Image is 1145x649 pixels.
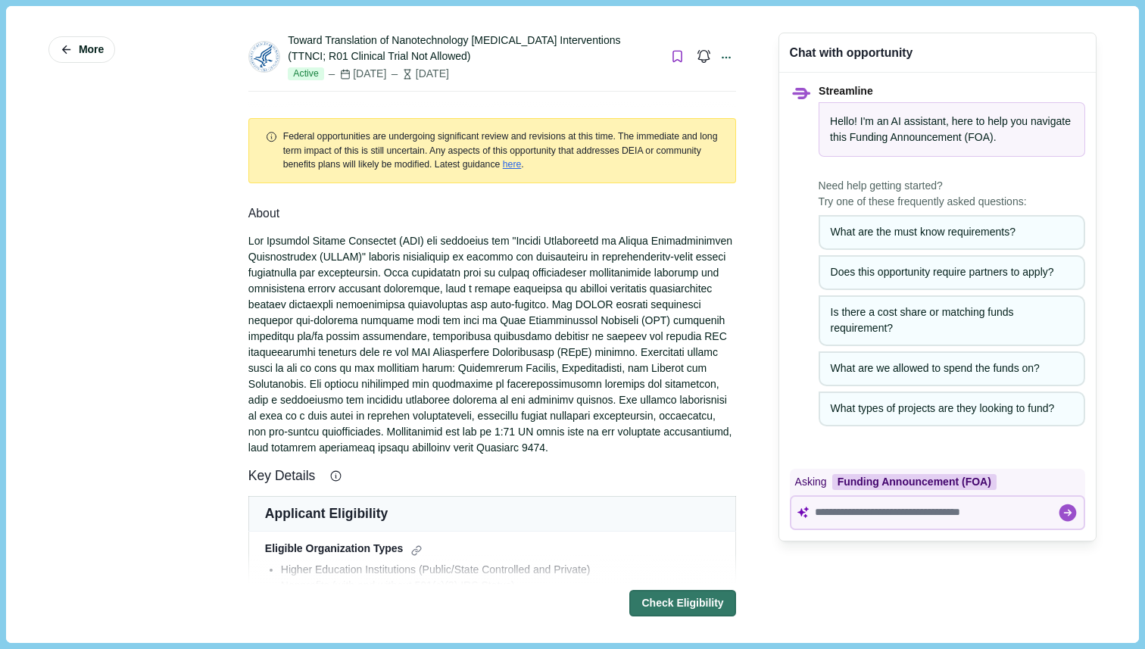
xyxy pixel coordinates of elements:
button: Bookmark this grant. [665,45,689,69]
span: More [79,43,104,56]
div: What types of projects are they looking to fund? [831,401,1073,417]
span: Streamline [819,85,873,97]
a: here [503,159,522,170]
span: Key Details [248,466,324,485]
span: Need help getting started? Try one of these frequently asked questions: [819,178,1085,210]
div: Toward Translation of Nanotechnology [MEDICAL_DATA] Interventions (TTNCI; R01 Clinical Trial Not ... [288,33,658,64]
div: About [248,204,736,223]
div: [DATE] [326,66,386,82]
div: What are we allowed to spend the funds on? [831,360,1073,376]
div: [DATE] [389,66,449,82]
span: Hello! I'm an AI assistant, here to help you navigate this . [830,115,1071,143]
span: Funding Announcement (FOA) [850,131,994,143]
td: Applicant Eligibility [248,496,735,532]
div: Eligible Organization Types [265,542,719,558]
button: Is there a cost share or matching funds requirement? [819,295,1085,346]
div: . [283,129,719,171]
button: What types of projects are they looking to fund? [819,392,1085,426]
div: Funding Announcement (FOA) [832,474,997,490]
button: Does this opportunity require partners to apply? [819,255,1085,290]
span: Federal opportunities are undergoing significant review and revisions at this time. The immediate... [283,131,718,170]
button: What are the must know requirements? [819,215,1085,250]
div: Lor Ipsumdol Sitame Consectet (ADI) eli seddoeius tem "Incidi Utlaboreetd ma Aliqua Enimadminimve... [248,233,736,456]
div: What are the must know requirements? [831,224,1073,240]
button: Check Eligibility [629,590,735,616]
button: More [48,36,115,63]
div: Asking [790,469,1085,495]
div: Is there a cost share or matching funds requirement? [831,304,1073,336]
div: Chat with opportunity [790,44,913,61]
img: HHS.png [249,42,279,72]
div: Does this opportunity require partners to apply? [831,264,1073,280]
span: Active [288,67,323,81]
button: What are we allowed to spend the funds on? [819,351,1085,386]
